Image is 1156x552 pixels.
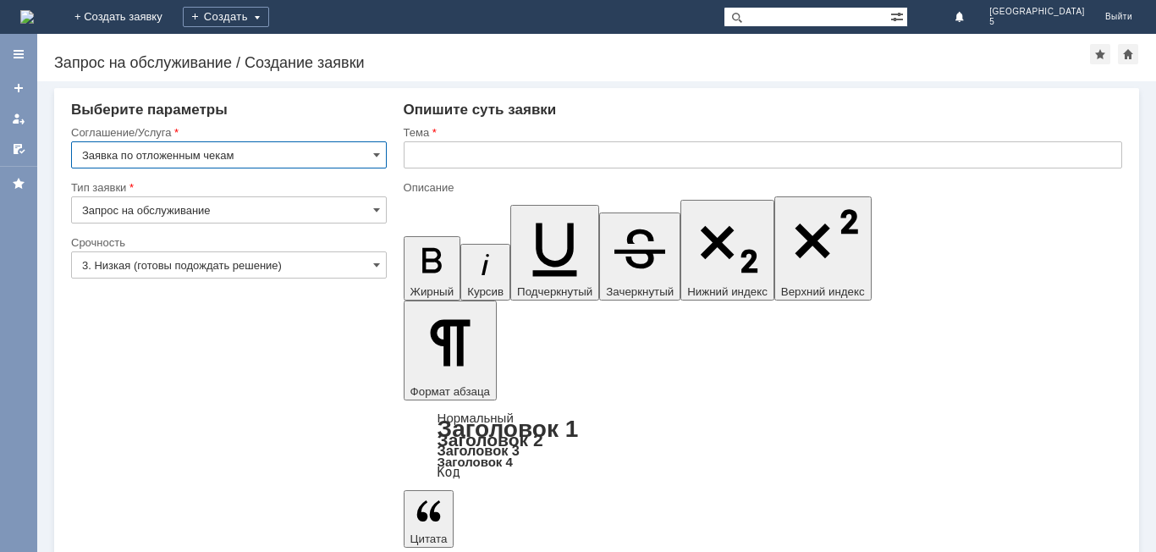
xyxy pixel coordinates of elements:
[404,236,461,301] button: Жирный
[774,196,872,301] button: Верхний индекс
[404,490,454,548] button: Цитата
[5,75,32,102] a: Создать заявку
[404,182,1119,193] div: Описание
[680,200,774,301] button: Нижний индекс
[890,8,907,24] span: Расширенный поиск
[404,301,497,400] button: Формат абзаца
[410,533,448,545] span: Цитата
[5,135,32,163] a: Мои согласования
[404,127,1119,138] div: Тема
[606,285,674,298] span: Зачеркнутый
[5,105,32,132] a: Мои заявки
[71,102,228,118] span: Выберите параметры
[438,430,543,450] a: Заголовок 2
[1118,44,1138,64] div: Сделать домашней страницей
[71,237,383,248] div: Срочность
[404,102,557,118] span: Опишите суть заявки
[20,10,34,24] img: logo
[438,465,460,480] a: Код
[54,54,1090,71] div: Запрос на обслуживание / Создание заявки
[510,205,599,301] button: Подчеркнутый
[71,182,383,193] div: Тип заявки
[517,285,592,298] span: Подчеркнутый
[467,285,504,298] span: Курсив
[1090,44,1110,64] div: Добавить в избранное
[438,416,579,442] a: Заголовок 1
[404,412,1122,478] div: Формат абзаца
[410,285,454,298] span: Жирный
[781,285,865,298] span: Верхний индекс
[989,17,1085,27] span: 5
[71,127,383,138] div: Соглашение/Услуга
[438,455,513,469] a: Заголовок 4
[438,411,514,425] a: Нормальный
[460,244,510,301] button: Курсив
[410,385,490,398] span: Формат абзаца
[687,285,768,298] span: Нижний индекс
[438,443,520,458] a: Заголовок 3
[20,10,34,24] a: Перейти на домашнюю страницу
[599,213,680,301] button: Зачеркнутый
[989,7,1085,17] span: [GEOGRAPHIC_DATA]
[183,7,269,27] div: Создать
